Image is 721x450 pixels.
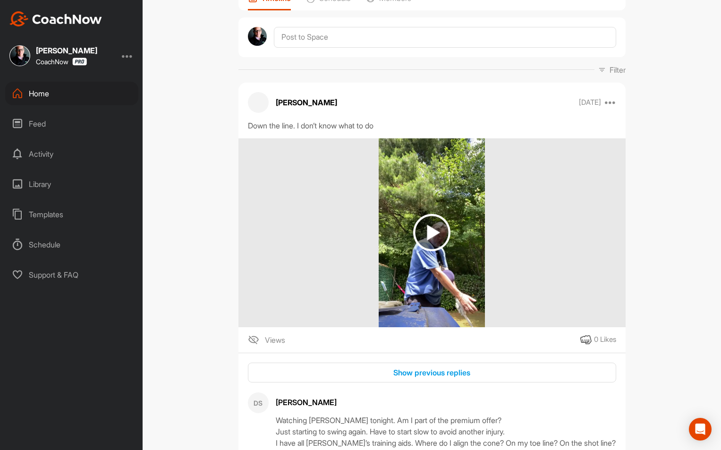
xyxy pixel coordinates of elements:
[72,58,87,66] img: CoachNow Pro
[248,392,269,413] div: DS
[5,172,138,196] div: Library
[5,233,138,256] div: Schedule
[610,64,626,76] p: Filter
[255,367,609,378] div: Show previous replies
[5,82,138,105] div: Home
[248,363,616,383] button: Show previous replies
[36,47,97,54] div: [PERSON_NAME]
[276,397,616,408] div: [PERSON_NAME]
[276,97,337,108] p: [PERSON_NAME]
[379,138,485,327] img: media
[248,334,259,346] img: icon
[579,98,601,107] p: [DATE]
[413,214,450,251] img: play
[248,120,616,131] div: Down the line. I don’t know what to do
[9,45,30,66] img: square_d7b6dd5b2d8b6df5777e39d7bdd614c0.jpg
[9,11,102,26] img: CoachNow
[265,334,285,346] span: Views
[594,334,616,345] div: 0 Likes
[5,142,138,166] div: Activity
[5,112,138,136] div: Feed
[36,58,87,66] div: CoachNow
[689,418,712,441] div: Open Intercom Messenger
[5,203,138,226] div: Templates
[248,27,267,46] img: avatar
[5,263,138,287] div: Support & FAQ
